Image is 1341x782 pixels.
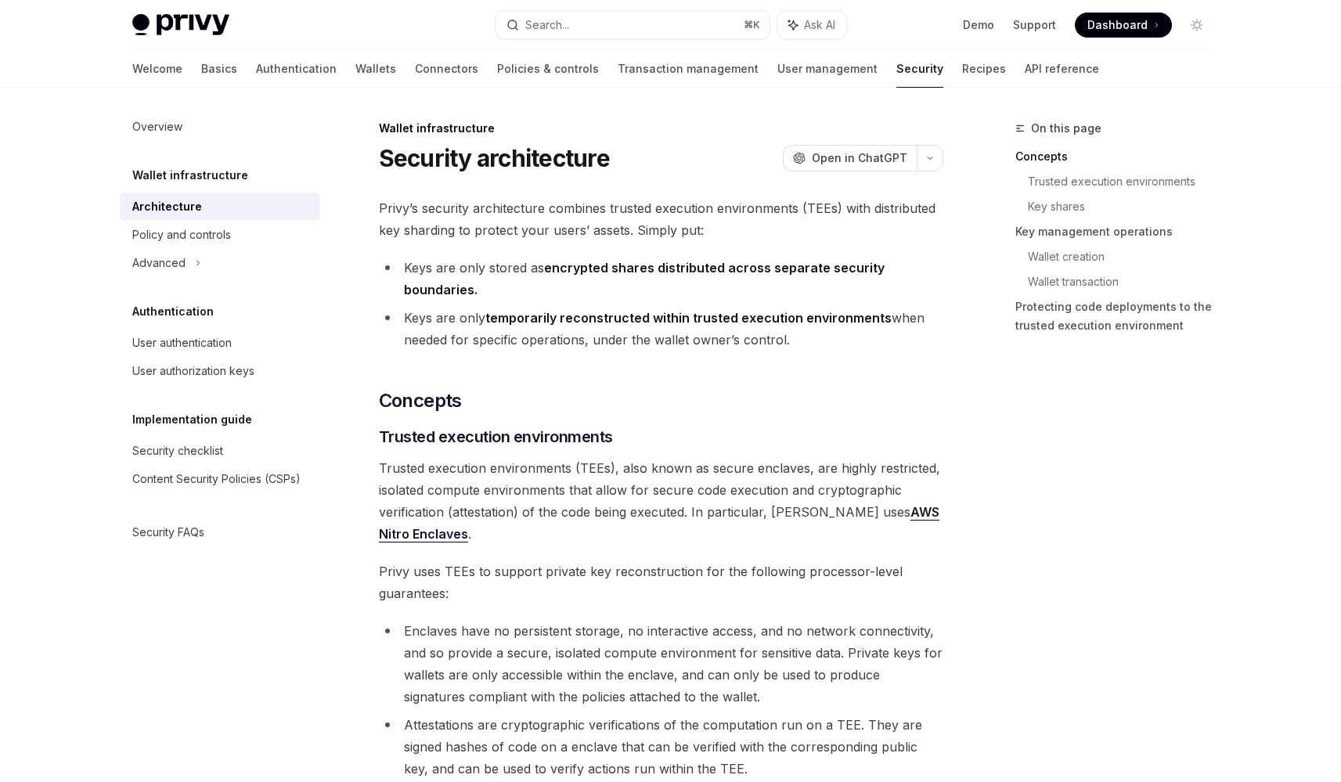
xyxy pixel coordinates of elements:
[777,50,878,88] a: User management
[120,465,320,493] a: Content Security Policies (CSPs)
[1015,219,1222,244] a: Key management operations
[1028,194,1222,219] a: Key shares
[379,457,943,545] span: Trusted execution environments (TEEs), also known as secure enclaves, are highly restricted, isol...
[496,11,770,39] button: Search...⌘K
[132,50,182,88] a: Welcome
[497,50,599,88] a: Policies & controls
[379,257,943,301] li: Keys are only stored as
[379,144,610,172] h1: Security architecture
[744,19,760,31] span: ⌘ K
[132,410,252,429] h5: Implementation guide
[132,117,182,136] div: Overview
[1028,244,1222,269] a: Wallet creation
[355,50,396,88] a: Wallets
[120,518,320,546] a: Security FAQs
[896,50,943,88] a: Security
[379,388,462,413] span: Concepts
[963,17,994,33] a: Demo
[783,145,917,171] button: Open in ChatGPT
[1028,269,1222,294] a: Wallet transaction
[525,16,569,34] div: Search...
[120,357,320,385] a: User authorization keys
[415,50,478,88] a: Connectors
[812,150,907,166] span: Open in ChatGPT
[132,470,301,488] div: Content Security Policies (CSPs)
[1013,17,1056,33] a: Support
[1184,13,1209,38] button: Toggle dark mode
[1025,50,1099,88] a: API reference
[1015,294,1222,338] a: Protecting code deployments to the trusted execution environment
[132,166,248,185] h5: Wallet infrastructure
[132,14,229,36] img: light logo
[1028,169,1222,194] a: Trusted execution environments
[120,221,320,249] a: Policy and controls
[132,333,232,352] div: User authentication
[379,121,943,136] div: Wallet infrastructure
[379,197,943,241] span: Privy’s security architecture combines trusted execution environments (TEEs) with distributed key...
[132,254,186,272] div: Advanced
[777,11,846,39] button: Ask AI
[120,437,320,465] a: Security checklist
[1015,144,1222,169] a: Concepts
[379,426,613,448] span: Trusted execution environments
[804,17,835,33] span: Ask AI
[379,620,943,708] li: Enclaves have no persistent storage, no interactive access, and no network connectivity, and so p...
[256,50,337,88] a: Authentication
[132,197,202,216] div: Architecture
[485,310,892,326] strong: temporarily reconstructed within trusted execution environments
[132,225,231,244] div: Policy and controls
[618,50,759,88] a: Transaction management
[132,362,254,380] div: User authorization keys
[379,307,943,351] li: Keys are only when needed for specific operations, under the wallet owner’s control.
[1087,17,1148,33] span: Dashboard
[132,523,204,542] div: Security FAQs
[120,329,320,357] a: User authentication
[1031,119,1101,138] span: On this page
[132,302,214,321] h5: Authentication
[379,714,943,780] li: Attestations are cryptographic verifications of the computation run on a TEE. They are signed has...
[120,113,320,141] a: Overview
[379,560,943,604] span: Privy uses TEEs to support private key reconstruction for the following processor-level guarantees:
[404,260,885,297] strong: encrypted shares distributed across separate security boundaries.
[962,50,1006,88] a: Recipes
[120,193,320,221] a: Architecture
[201,50,237,88] a: Basics
[132,441,223,460] div: Security checklist
[1075,13,1172,38] a: Dashboard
